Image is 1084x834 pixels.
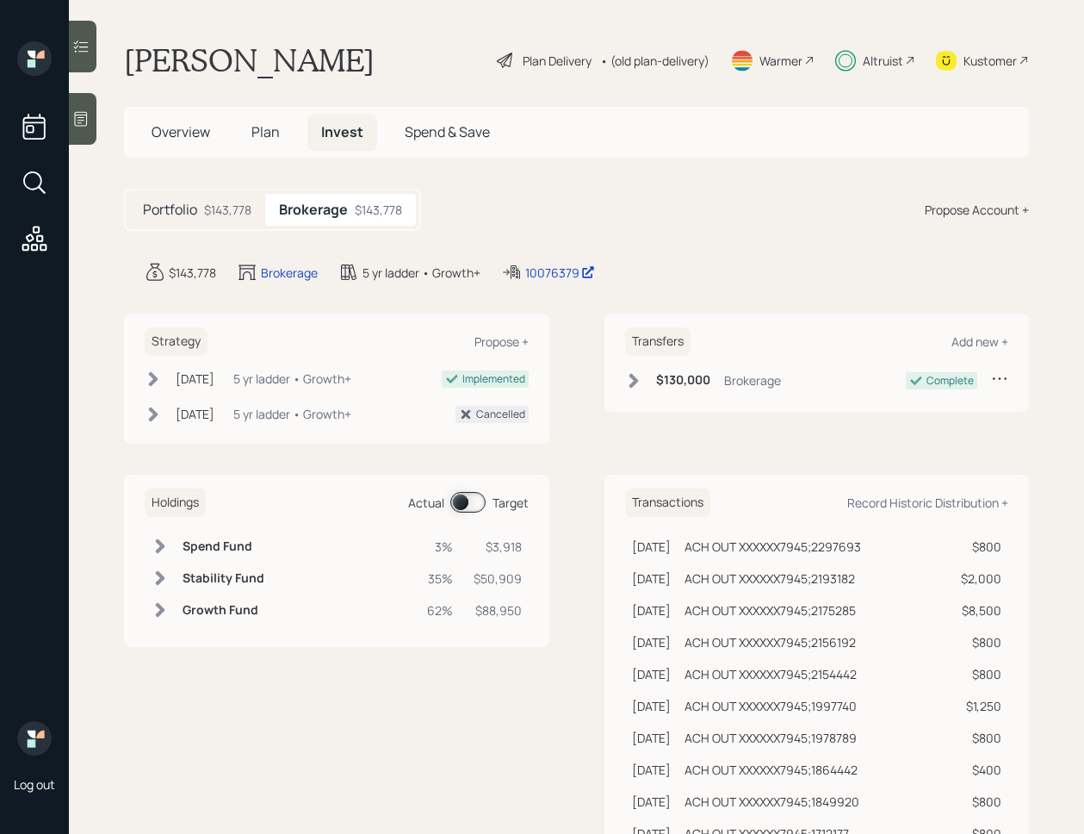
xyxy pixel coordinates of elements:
div: [DATE] [632,569,671,588]
div: 62% [427,601,453,619]
div: ACH OUT XXXXXX7945;1864442 [684,761,858,779]
div: [DATE] [176,405,214,423]
div: Warmer [759,52,802,70]
span: Spend & Save [405,122,490,141]
div: Complete [926,373,974,389]
div: Add new + [951,333,1008,350]
h6: Growth Fund [183,603,264,618]
span: Overview [152,122,210,141]
div: [DATE] [632,761,671,779]
div: ACH OUT XXXXXX7945;2193182 [684,569,855,588]
div: $800 [961,665,1001,683]
div: ACH OUT XXXXXX7945;1849920 [684,793,859,811]
div: [DATE] [632,697,671,715]
div: $143,778 [169,264,216,282]
h6: Spend Fund [183,539,264,554]
div: Kustomer [963,52,1017,70]
div: Record Historic Distribution + [847,495,1008,511]
div: $400 [961,761,1001,779]
div: 5 yr ladder • Growth+ [233,370,351,388]
div: Propose + [474,333,529,350]
div: [DATE] [632,665,671,683]
div: $800 [961,729,1001,747]
div: [DATE] [632,793,671,811]
div: $88,950 [474,601,522,619]
div: Cancelled [476,407,525,422]
h1: [PERSON_NAME] [124,41,375,79]
h5: Brokerage [279,202,348,218]
div: Brokerage [724,371,781,389]
div: $50,909 [474,569,522,588]
div: $800 [961,793,1001,811]
div: 3% [427,538,453,556]
div: Brokerage [261,264,318,282]
div: $2,000 [961,569,1001,588]
div: [DATE] [632,538,671,556]
div: ACH OUT XXXXXX7945;1978789 [684,729,857,747]
div: [DATE] [176,370,214,388]
div: $3,918 [474,538,522,556]
div: Target [492,494,529,512]
div: Plan Delivery [523,52,592,70]
div: 5 yr ladder • Growth+ [362,264,480,282]
div: 5 yr ladder • Growth+ [233,405,351,423]
div: $800 [961,633,1001,651]
div: $1,250 [961,697,1001,715]
h6: Transfers [625,327,691,356]
div: $8,500 [961,601,1001,619]
h5: Portfolio [143,202,197,218]
h6: Strategy [145,327,208,356]
div: [DATE] [632,633,671,651]
div: Altruist [863,52,903,70]
div: Propose Account + [925,201,1029,219]
div: ACH OUT XXXXXX7945;2297693 [684,538,861,556]
div: ACH OUT XXXXXX7945;2175285 [684,601,856,619]
h6: Transactions [625,489,710,517]
div: $800 [961,538,1001,556]
div: 10076379 [525,264,595,282]
span: Invest [321,122,363,141]
div: ACH OUT XXXXXX7945;1997740 [684,697,857,715]
div: Implemented [462,371,525,387]
div: Log out [14,776,55,793]
div: [DATE] [632,729,671,747]
div: ACH OUT XXXXXX7945;2154442 [684,665,857,683]
div: $143,778 [355,201,402,219]
h6: $130,000 [656,373,710,388]
img: retirable_logo.png [17,721,52,756]
div: $143,778 [204,201,251,219]
h6: Stability Fund [183,571,264,586]
h6: Holdings [145,489,206,517]
div: • (old plan-delivery) [600,52,709,70]
div: 35% [427,569,453,588]
div: [DATE] [632,601,671,619]
div: ACH OUT XXXXXX7945;2156192 [684,633,856,651]
div: Actual [408,494,444,512]
span: Plan [251,122,280,141]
